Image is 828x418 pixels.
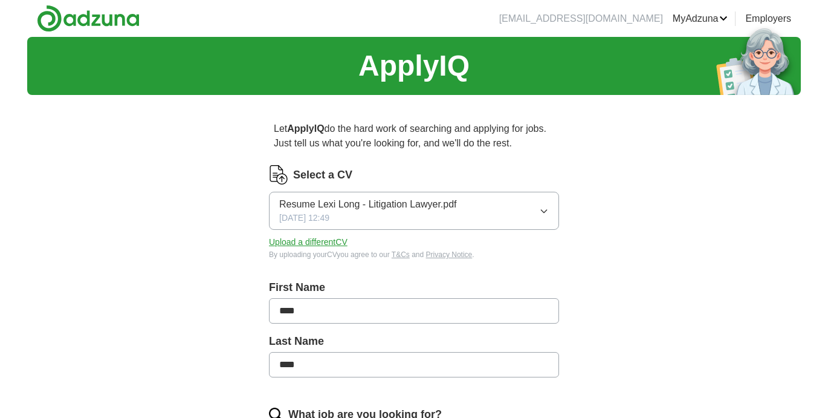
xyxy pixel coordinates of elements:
a: MyAdzuna [673,11,728,26]
label: Last Name [269,333,559,350]
span: [DATE] 12:49 [279,212,329,224]
label: First Name [269,279,559,296]
button: Resume Lexi Long - Litigation Lawyer.pdf[DATE] 12:49 [269,192,559,230]
img: Adzuna logo [37,5,140,32]
img: CV Icon [269,165,288,185]
li: [EMAIL_ADDRESS][DOMAIN_NAME] [499,11,663,26]
p: Let do the hard work of searching and applying for jobs. Just tell us what you're looking for, an... [269,117,559,155]
span: Resume Lexi Long - Litigation Lawyer.pdf [279,197,457,212]
button: Upload a differentCV [269,236,348,249]
div: By uploading your CV you agree to our and . [269,249,559,260]
a: Privacy Notice [426,250,473,259]
h1: ApplyIQ [358,44,470,88]
strong: ApplyIQ [287,123,324,134]
a: Employers [745,11,791,26]
a: T&Cs [392,250,410,259]
label: Select a CV [293,167,352,183]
